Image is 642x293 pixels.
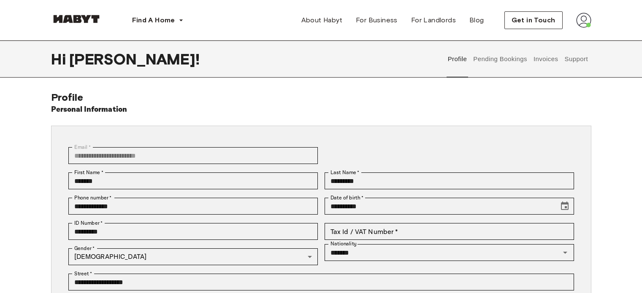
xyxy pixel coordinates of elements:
a: About Habyt [295,12,349,29]
label: Phone number [74,194,112,202]
label: Email [74,143,91,151]
button: Profile [447,40,468,78]
h6: Personal Information [51,104,127,116]
span: About Habyt [301,15,342,25]
label: Gender [74,245,95,252]
span: Get in Touch [512,15,555,25]
span: Blog [469,15,484,25]
a: For Business [349,12,404,29]
img: avatar [576,13,591,28]
label: Date of birth [330,194,363,202]
a: Blog [463,12,491,29]
button: Pending Bookings [472,40,528,78]
span: For Landlords [411,15,456,25]
div: user profile tabs [444,40,591,78]
label: First Name [74,169,103,176]
span: [PERSON_NAME] ! [69,50,200,68]
label: Last Name [330,169,360,176]
div: You can't change your email address at the moment. Please reach out to customer support in case y... [68,147,318,164]
label: ID Number [74,219,103,227]
label: Nationality [330,240,357,247]
button: Get in Touch [504,11,563,29]
button: Open [559,247,571,258]
a: For Landlords [404,12,463,29]
label: Street [74,270,92,277]
span: Find A Home [132,15,175,25]
img: Habyt [51,15,102,23]
span: Hi [51,50,69,68]
button: Support [563,40,589,78]
div: [DEMOGRAPHIC_DATA] [68,248,318,265]
span: For Business [356,15,398,25]
span: Profile [51,91,84,103]
button: Invoices [532,40,559,78]
button: Choose date, selected date is Aug 22, 1998 [556,198,573,215]
button: Find A Home [125,12,190,29]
